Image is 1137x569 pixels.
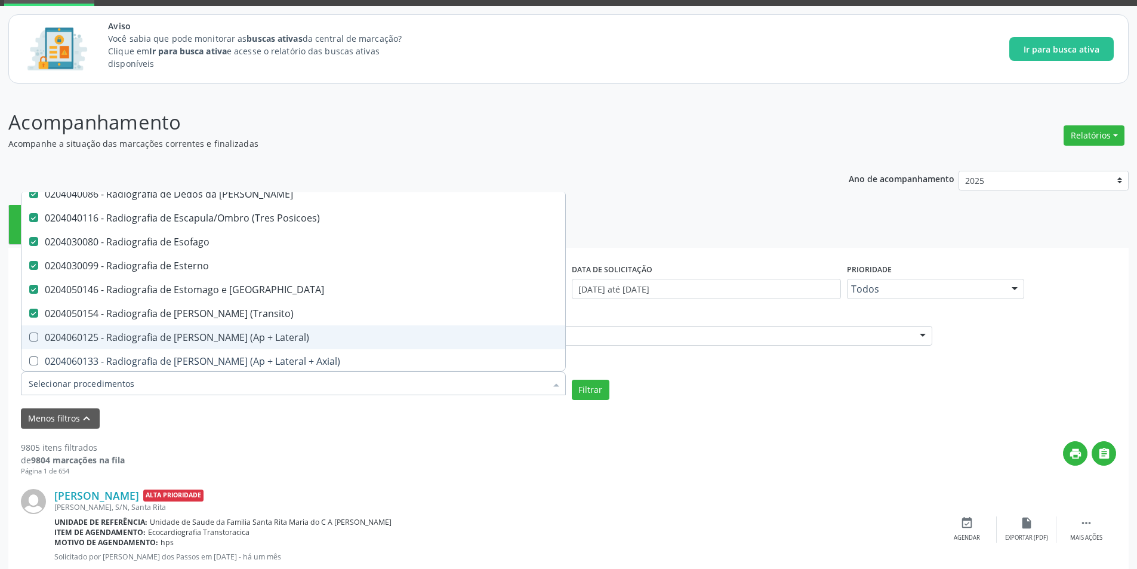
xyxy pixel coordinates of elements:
[29,356,558,366] div: 0204060133 - Radiografia de [PERSON_NAME] (Ap + Lateral + Axial)
[21,466,125,476] div: Página 1 de 654
[1070,534,1102,542] div: Mais ações
[572,380,609,400] button: Filtrar
[54,537,158,548] b: Motivo de agendamento:
[1063,441,1087,466] button: print
[29,333,558,342] div: 0204060125 - Radiografia de [PERSON_NAME] (Ap + Lateral)
[851,283,1000,295] span: Todos
[80,412,93,425] i: keyboard_arrow_up
[847,260,892,279] label: Prioridade
[29,261,558,270] div: 0204030099 - Radiografia de Esterno
[246,33,302,44] strong: buscas ativas
[29,189,558,199] div: 0204040086 - Radiografia de Dedos da [PERSON_NAME]
[21,408,100,429] button: Menos filtroskeyboard_arrow_up
[1098,447,1111,460] i: 
[54,527,146,537] b: Item de agendamento:
[392,330,908,342] span: 02.04 - Diagnóstico por radiologia
[8,107,793,137] p: Acompanhamento
[954,534,980,542] div: Agendar
[1005,534,1048,542] div: Exportar (PDF)
[960,516,973,530] i: event_available
[149,45,227,57] strong: Ir para busca ativa
[849,171,954,186] p: Ano de acompanhamento
[54,552,937,562] p: Solicitado por [PERSON_NAME] dos Passos em [DATE] - há um mês
[572,279,841,299] input: Selecione um intervalo
[17,228,77,237] div: Nova marcação
[8,137,793,150] p: Acompanhe a situação das marcações correntes e finalizadas
[23,22,91,76] img: Imagem de CalloutCard
[29,371,546,395] input: Selecionar procedimentos
[1069,447,1082,460] i: print
[29,309,558,318] div: 0204050154 - Radiografia de [PERSON_NAME] (Transito)
[1020,516,1033,530] i: insert_drive_file
[54,517,147,527] b: Unidade de referência:
[1009,37,1114,61] button: Ir para busca ativa
[108,20,424,32] span: Aviso
[54,489,139,502] a: [PERSON_NAME]
[143,490,204,502] span: Alta Prioridade
[31,454,125,466] strong: 9804 marcações na fila
[161,537,174,548] span: hps
[1064,125,1124,146] button: Relatórios
[21,489,46,514] img: img
[1024,43,1099,56] span: Ir para busca ativa
[1080,516,1093,530] i: 
[29,213,558,223] div: 0204040116 - Radiografia de Escapula/Ombro (Tres Posicoes)
[29,237,558,247] div: 0204030080 - Radiografia de Esofago
[54,502,937,512] div: [PERSON_NAME], S/N, Santa Rita
[21,454,125,466] div: de
[21,441,125,454] div: 9805 itens filtrados
[572,260,652,279] label: DATA DE SOLICITAÇÃO
[150,517,392,527] span: Unidade de Saude da Familia Santa Rita Maria do C A [PERSON_NAME]
[29,285,558,294] div: 0204050146 - Radiografia de Estomago e [GEOGRAPHIC_DATA]
[148,527,249,537] span: Ecocardiografia Transtoracica
[1092,441,1116,466] button: 
[108,32,424,70] p: Você sabia que pode monitorar as da central de marcação? Clique em e acesse o relatório das busca...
